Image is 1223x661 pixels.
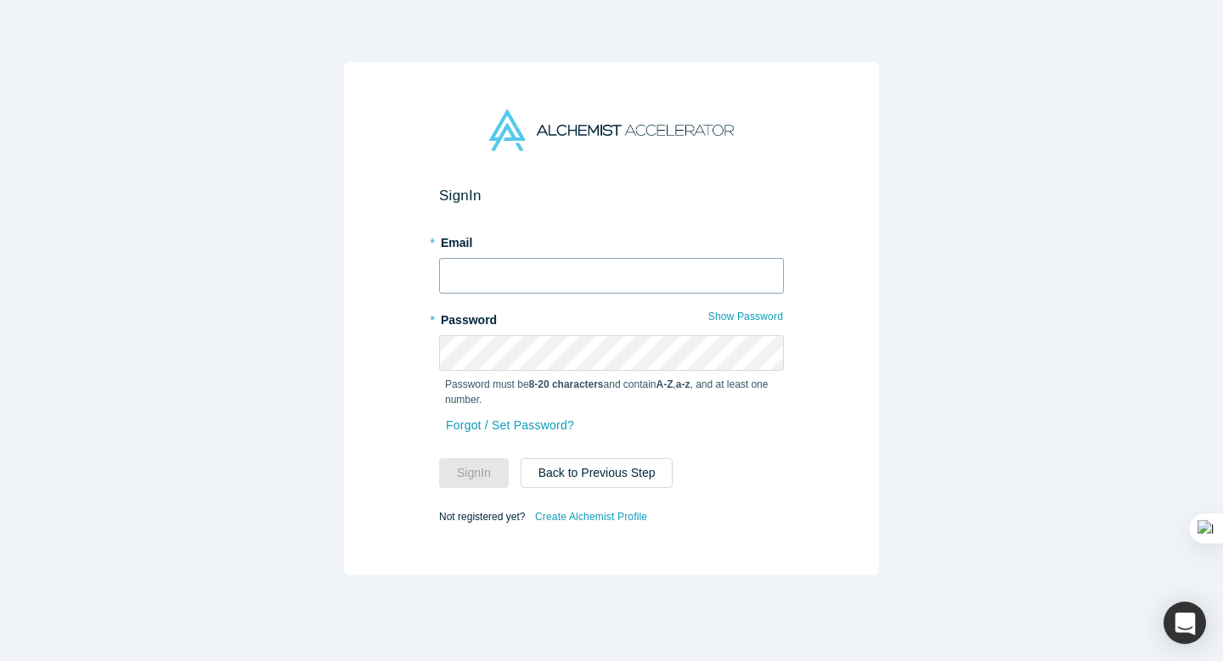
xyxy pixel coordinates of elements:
[707,305,784,328] button: Show Password
[489,109,734,151] img: Alchemist Accelerator Logo
[439,228,784,252] label: Email
[439,305,784,329] label: Password
[445,377,778,407] p: Password must be and contain , , and at least one number.
[439,511,525,523] span: Not registered yet?
[657,378,673,390] strong: A-Z
[534,506,648,528] a: Create Alchemist Profile
[439,458,509,488] button: SignIn
[529,378,604,390] strong: 8-20 characters
[439,187,784,204] h2: Sign In
[445,411,575,440] a: Forgot / Set Password?
[676,378,690,390] strong: a-z
[521,458,673,488] button: Back to Previous Step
